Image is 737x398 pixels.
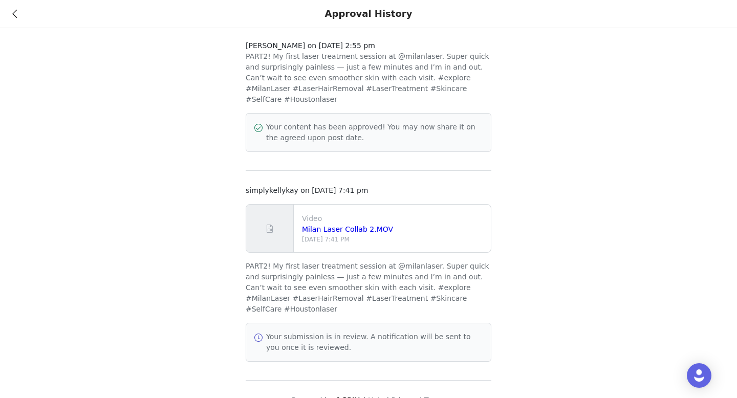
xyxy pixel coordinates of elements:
[266,331,483,353] p: Your submission is in review. A notification will be sent to you once it is reviewed.
[266,122,483,143] p: Your content has been approved! You may now share it on the agreed upon post date.
[302,213,487,224] p: Video
[325,8,413,19] div: Approval History
[302,235,487,244] p: [DATE] 7:41 PM
[246,51,491,105] p: PART2! My first laser treatment session at @milanlaser. Super quick and surprisingly painless — j...
[246,261,491,315] p: PART2! My first laser treatment session at @milanlaser. Super quick and surprisingly painless — j...
[687,363,711,388] div: Open Intercom Messenger
[246,185,491,196] p: simplykellykay on [DATE] 7:41 pm
[246,40,491,51] p: [PERSON_NAME] on [DATE] 2:55 pm
[302,225,393,233] a: Milan Laser Collab 2.MOV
